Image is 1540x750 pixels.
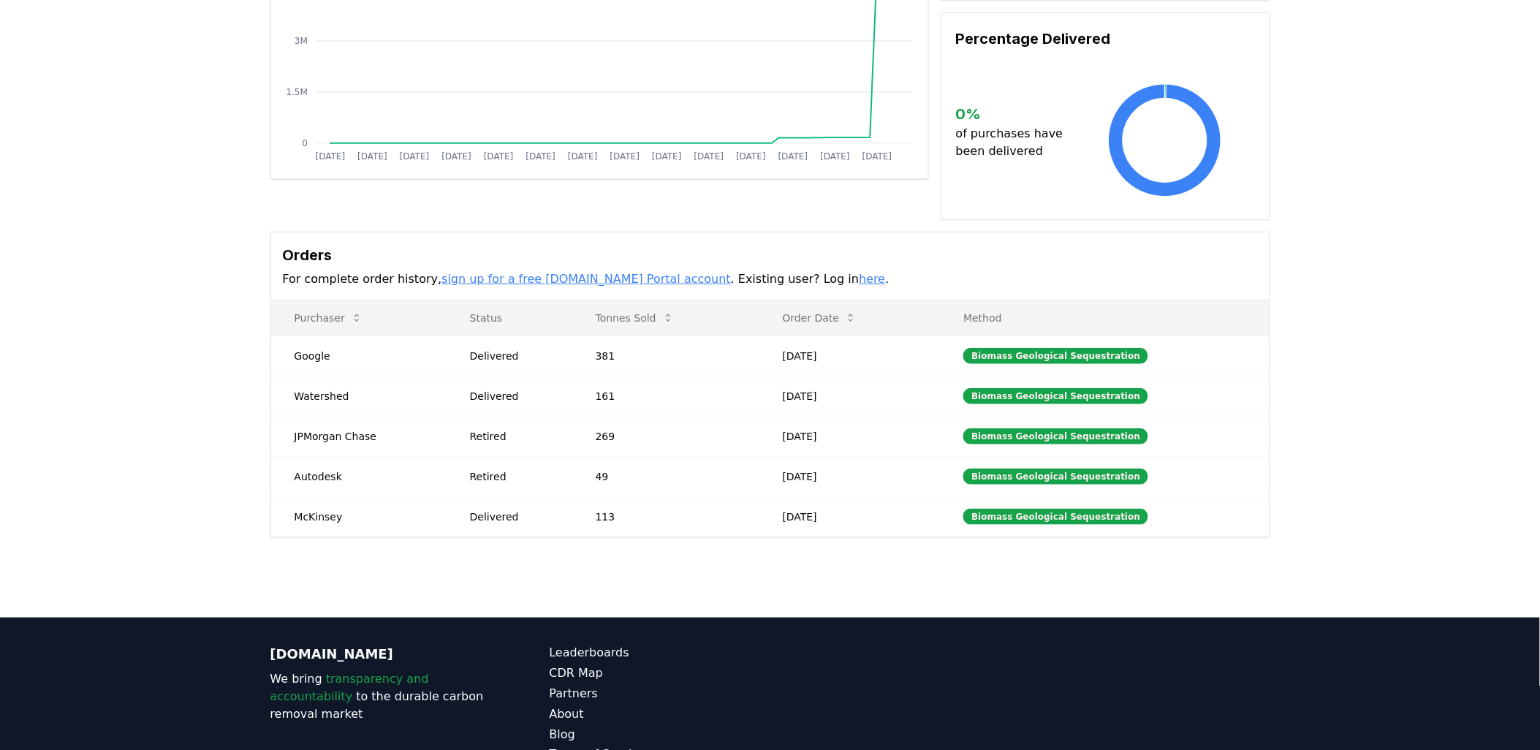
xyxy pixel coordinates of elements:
p: Method [952,311,1257,325]
td: 381 [572,336,759,376]
h3: Orders [283,244,1258,266]
tspan: [DATE] [483,152,513,162]
button: Purchaser [283,303,374,333]
div: Biomass Geological Sequestration [963,428,1148,444]
button: Order Date [771,303,869,333]
h3: Percentage Delivered [956,28,1255,50]
td: 269 [572,416,759,456]
div: Delivered [470,349,561,363]
td: 49 [572,456,759,496]
tspan: [DATE] [736,152,766,162]
p: For complete order history, . Existing user? Log in . [283,270,1258,288]
td: [DATE] [759,496,941,537]
tspan: 3M [295,36,308,46]
p: of purchases have been delivered [956,125,1075,160]
div: Delivered [470,389,561,404]
a: About [550,705,770,723]
div: Retired [470,429,561,444]
td: [DATE] [759,416,941,456]
tspan: [DATE] [526,152,555,162]
tspan: [DATE] [694,152,724,162]
a: here [859,272,885,286]
h3: 0 % [956,103,1075,125]
tspan: [DATE] [441,152,471,162]
div: Retired [470,469,561,484]
td: Autodesk [271,456,447,496]
tspan: [DATE] [610,152,640,162]
div: Biomass Geological Sequestration [963,469,1148,485]
p: Status [458,311,561,325]
a: CDR Map [550,664,770,682]
div: Delivered [470,510,561,524]
tspan: [DATE] [862,152,892,162]
tspan: 0 [302,138,308,148]
td: Watershed [271,376,447,416]
tspan: [DATE] [778,152,808,162]
a: Leaderboards [550,644,770,662]
p: [DOMAIN_NAME] [270,644,491,664]
span: transparency and accountability [270,672,429,703]
tspan: [DATE] [820,152,850,162]
td: [DATE] [759,456,941,496]
tspan: [DATE] [315,152,345,162]
td: McKinsey [271,496,447,537]
td: [DATE] [759,376,941,416]
a: Partners [550,685,770,702]
div: Biomass Geological Sequestration [963,509,1148,525]
a: Blog [550,726,770,743]
td: Google [271,336,447,376]
a: sign up for a free [DOMAIN_NAME] Portal account [441,272,731,286]
tspan: [DATE] [399,152,429,162]
td: JPMorgan Chase [271,416,447,456]
tspan: 1.5M [286,87,307,97]
tspan: [DATE] [357,152,387,162]
td: [DATE] [759,336,941,376]
p: We bring to the durable carbon removal market [270,670,491,723]
tspan: [DATE] [568,152,598,162]
tspan: [DATE] [652,152,682,162]
div: Biomass Geological Sequestration [963,388,1148,404]
td: 113 [572,496,759,537]
td: 161 [572,376,759,416]
div: Biomass Geological Sequestration [963,348,1148,364]
button: Tonnes Sold [584,303,686,333]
